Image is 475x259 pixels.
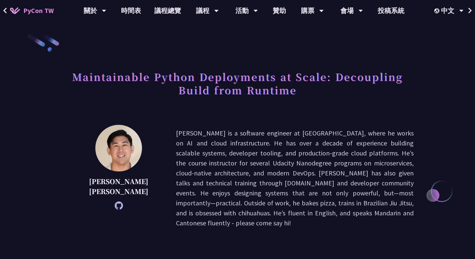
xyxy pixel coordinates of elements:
a: PyCon TW [3,2,60,19]
p: [PERSON_NAME] is a software engineer at [GEOGRAPHIC_DATA], where he works on AI and cloud infrast... [176,128,414,228]
span: PyCon TW [23,6,54,16]
img: Locale Icon [434,8,441,13]
img: Justin Lee [95,125,142,171]
p: [PERSON_NAME] [PERSON_NAME] [78,176,159,196]
h1: Maintainable Python Deployments at Scale: Decoupling Build from Runtime [61,67,414,100]
img: Home icon of PyCon TW 2025 [10,7,20,14]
